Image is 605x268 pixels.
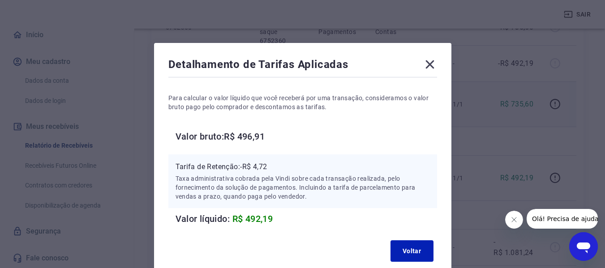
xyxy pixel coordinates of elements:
[168,57,437,75] div: Detalhamento de Tarifas Aplicadas
[168,94,437,111] p: Para calcular o valor líquido que você receberá por uma transação, consideramos o valor bruto pag...
[569,232,598,261] iframe: Botão para abrir a janela de mensagens
[176,212,437,226] h6: Valor líquido:
[232,213,273,224] span: R$ 492,19
[176,162,430,172] p: Tarifa de Retenção: -R$ 4,72
[5,6,75,13] span: Olá! Precisa de ajuda?
[390,240,433,262] button: Voltar
[527,209,598,229] iframe: Mensagem da empresa
[176,174,430,201] p: Taxa administrativa cobrada pela Vindi sobre cada transação realizada, pelo fornecimento da soluç...
[176,129,437,144] h6: Valor bruto: R$ 496,91
[505,211,523,229] iframe: Fechar mensagem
